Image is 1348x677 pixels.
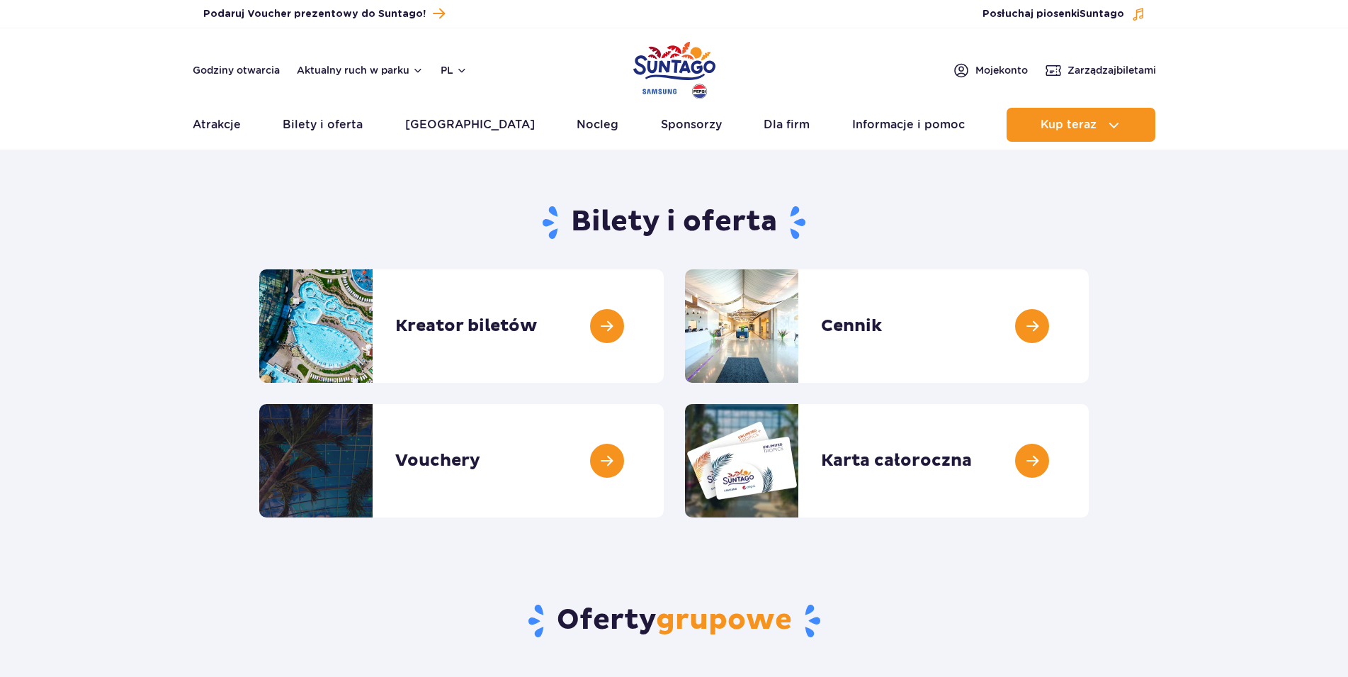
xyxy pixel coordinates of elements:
[1067,63,1156,77] span: Zarządzaj biletami
[193,108,241,142] a: Atrakcje
[203,7,426,21] span: Podaruj Voucher prezentowy do Suntago!
[661,108,722,142] a: Sponsorzy
[193,63,280,77] a: Godziny otwarcia
[953,62,1028,79] a: Mojekonto
[975,63,1028,77] span: Moje konto
[1080,9,1124,19] span: Suntago
[1007,108,1155,142] button: Kup teraz
[1045,62,1156,79] a: Zarządzajbiletami
[1041,118,1097,131] span: Kup teraz
[405,108,535,142] a: [GEOGRAPHIC_DATA]
[259,204,1089,241] h1: Bilety i oferta
[852,108,965,142] a: Informacje i pomoc
[764,108,810,142] a: Dla firm
[656,603,792,638] span: grupowe
[577,108,618,142] a: Nocleg
[283,108,363,142] a: Bilety i oferta
[633,35,715,101] a: Park of Poland
[982,7,1145,21] button: Posłuchaj piosenkiSuntago
[203,4,445,23] a: Podaruj Voucher prezentowy do Suntago!
[982,7,1124,21] span: Posłuchaj piosenki
[441,63,468,77] button: pl
[297,65,424,76] button: Aktualny ruch w parku
[259,603,1089,639] h2: Oferty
